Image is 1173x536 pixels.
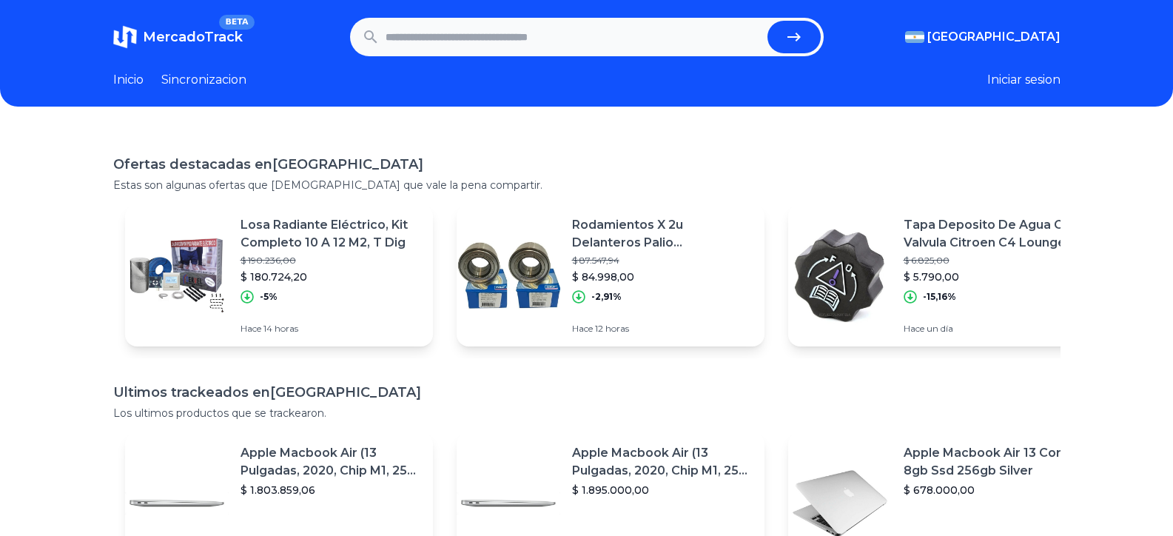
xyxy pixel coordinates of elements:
[219,15,254,30] span: BETA
[572,444,753,480] p: Apple Macbook Air (13 Pulgadas, 2020, Chip M1, 256 Gb De Ssd, 8 Gb De Ram) - Plata
[572,483,753,498] p: $ 1.895.000,00
[125,224,229,327] img: Featured image
[125,204,433,346] a: Featured imageLosa Radiante Eléctrico, Kit Completo 10 A 12 M2, T Dig$ 190.236,00$ 180.724,20-5%H...
[927,28,1061,46] span: [GEOGRAPHIC_DATA]
[591,291,622,303] p: -2,91%
[161,71,246,89] a: Sincronizacion
[113,25,243,49] a: MercadoTrackBETA
[788,224,892,327] img: Featured image
[241,269,421,284] p: $ 180.724,20
[260,291,278,303] p: -5%
[904,255,1084,267] p: $ 6.825,00
[904,269,1084,284] p: $ 5.790,00
[904,216,1084,252] p: Tapa Deposito De Agua C/ Valvula Citroen C4 Lounge
[788,204,1096,346] a: Featured imageTapa Deposito De Agua C/ Valvula Citroen C4 Lounge$ 6.825,00$ 5.790,00-15,16%Hace u...
[113,154,1061,175] h1: Ofertas destacadas en [GEOGRAPHIC_DATA]
[987,71,1061,89] button: Iniciar sesion
[904,323,1084,335] p: Hace un día
[457,224,560,327] img: Featured image
[923,291,956,303] p: -15,16%
[113,25,137,49] img: MercadoTrack
[572,269,753,284] p: $ 84.998,00
[113,71,144,89] a: Inicio
[113,382,1061,403] h1: Ultimos trackeados en [GEOGRAPHIC_DATA]
[113,406,1061,421] p: Los ultimos productos que se trackearon.
[241,483,421,498] p: $ 1.803.859,06
[113,178,1061,192] p: Estas son algunas ofertas que [DEMOGRAPHIC_DATA] que vale la pena compartir.
[905,31,924,43] img: Argentina
[904,444,1084,480] p: Apple Macbook Air 13 Core I5 8gb Ssd 256gb Silver
[572,323,753,335] p: Hace 12 horas
[457,204,764,346] a: Featured imageRodamientos X 2u Delanteros Palio [GEOGRAPHIC_DATA] Idea [PERSON_NAME]$ 87.547,94$ ...
[572,255,753,267] p: $ 87.547,94
[905,28,1061,46] button: [GEOGRAPHIC_DATA]
[904,483,1084,498] p: $ 678.000,00
[241,255,421,267] p: $ 190.236,00
[143,29,243,45] span: MercadoTrack
[241,444,421,480] p: Apple Macbook Air (13 Pulgadas, 2020, Chip M1, 256 Gb De Ssd, 8 Gb De Ram) - Plata
[241,216,421,252] p: Losa Radiante Eléctrico, Kit Completo 10 A 12 M2, T Dig
[241,323,421,335] p: Hace 14 horas
[572,216,753,252] p: Rodamientos X 2u Delanteros Palio [GEOGRAPHIC_DATA] Idea [PERSON_NAME]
